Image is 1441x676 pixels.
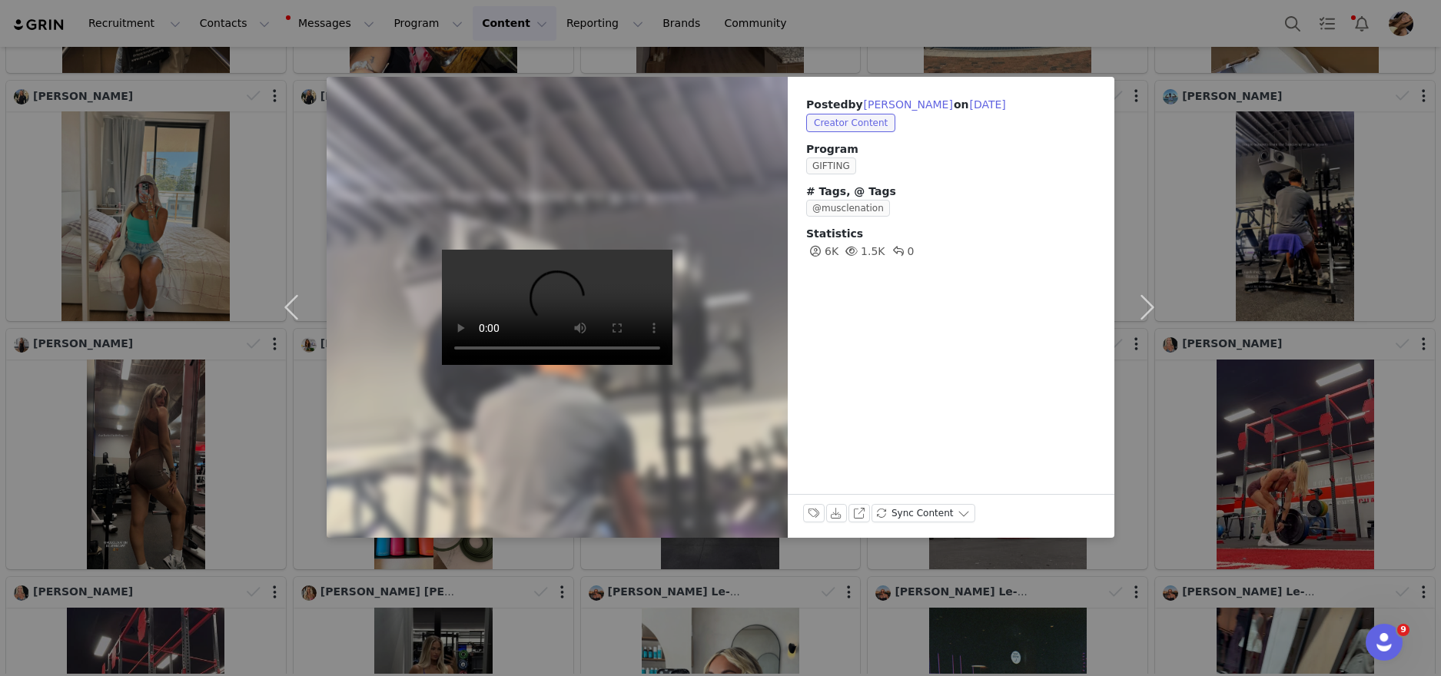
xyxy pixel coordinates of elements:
[806,114,895,132] span: Creator Content
[806,227,863,240] span: Statistics
[806,157,856,174] span: GIFTING
[889,245,915,257] span: 0
[1397,624,1409,636] span: 9
[863,95,954,114] button: [PERSON_NAME]
[806,98,1007,111] span: Posted on
[1366,624,1403,661] iframe: Intercom live chat
[842,245,885,257] span: 1.5K
[806,200,890,217] span: @musclenation
[806,245,838,257] span: 6K
[872,504,976,522] button: Sync Content
[806,159,862,171] a: GIFTING
[806,141,1096,157] span: Program
[968,95,1006,114] button: [DATE]
[806,185,896,197] span: # Tags, @ Tags
[848,98,953,111] span: by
